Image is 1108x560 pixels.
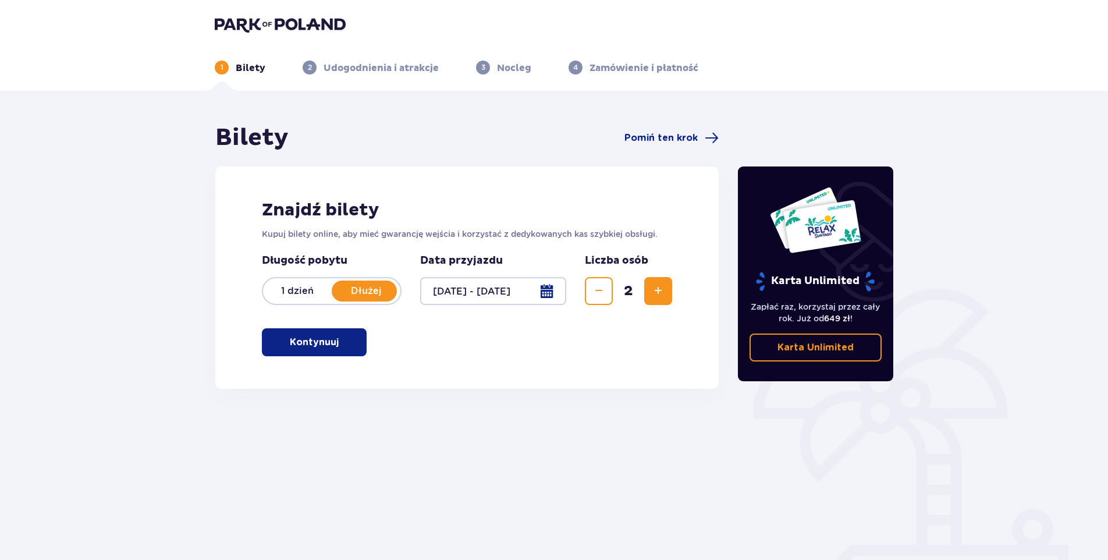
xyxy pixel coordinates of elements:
[589,62,698,75] p: Zamówienie i płatność
[750,301,882,324] p: Zapłać raz, korzystaj przez cały rok. Już od !
[262,328,367,356] button: Kontynuuj
[262,228,672,240] p: Kupuj bilety online, aby mieć gwarancję wejścia i korzystać z dedykowanych kas szybkiej obsługi.
[777,341,854,354] p: Karta Unlimited
[585,254,648,268] p: Liczba osób
[221,62,223,73] p: 1
[769,186,862,254] img: Dwie karty całoroczne do Suntago z napisem 'UNLIMITED RELAX', na białym tle z tropikalnymi liśćmi...
[476,61,531,75] div: 3Nocleg
[324,62,439,75] p: Udogodnienia i atrakcje
[481,62,485,73] p: 3
[569,61,698,75] div: 4Zamówienie i płatność
[262,254,402,268] p: Długość pobytu
[290,336,339,349] p: Kontynuuj
[215,16,346,33] img: Park of Poland logo
[497,62,531,75] p: Nocleg
[624,132,698,144] span: Pomiń ten krok
[624,131,719,145] a: Pomiń ten krok
[824,314,850,323] span: 649 zł
[308,62,312,73] p: 2
[585,277,613,305] button: Zmniejsz
[215,61,265,75] div: 1Bilety
[420,254,503,268] p: Data przyjazdu
[332,285,400,297] p: Dłużej
[750,334,882,361] a: Karta Unlimited
[215,123,289,153] h1: Bilety
[644,277,672,305] button: Zwiększ
[263,285,332,297] p: 1 dzień
[615,282,642,300] span: 2
[236,62,265,75] p: Bilety
[755,271,876,292] p: Karta Unlimited
[573,62,578,73] p: 4
[303,61,439,75] div: 2Udogodnienia i atrakcje
[262,199,672,221] h2: Znajdź bilety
